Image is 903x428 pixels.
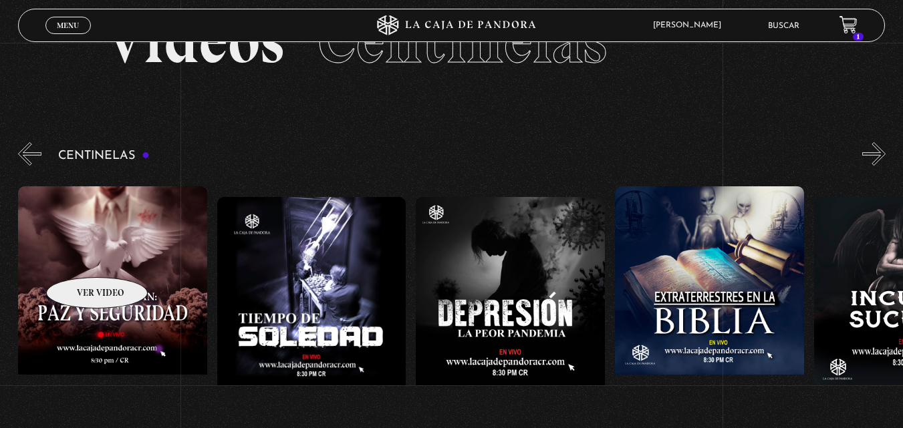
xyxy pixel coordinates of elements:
span: Centinelas [317,3,607,79]
span: 1 [853,33,864,41]
button: Next [862,142,886,166]
a: 1 [840,16,858,34]
span: Cerrar [52,33,84,42]
span: Menu [57,21,79,29]
button: Previous [18,142,41,166]
h3: Centinelas [58,150,150,162]
span: [PERSON_NAME] [646,21,735,29]
h2: Videos [105,9,799,73]
a: Buscar [768,22,799,30]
